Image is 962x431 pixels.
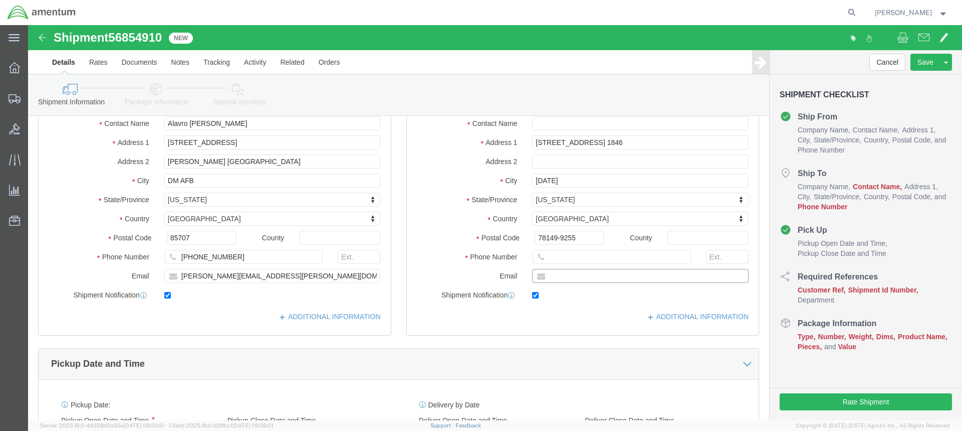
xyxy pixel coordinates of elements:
span: [DATE] 09:39:01 [232,422,273,428]
span: [DATE] 09:50:51 [124,422,164,428]
img: logo [7,5,76,20]
button: [PERSON_NAME] [874,7,948,19]
span: Client: 2025.19.0-129fbcf [169,422,273,428]
span: Copyright © [DATE]-[DATE] Agistix Inc., All Rights Reserved [796,421,950,430]
iframe: FS Legacy Container [28,25,962,420]
span: Server: 2025.19.0-49328d0a35e [40,422,164,428]
span: Alvaro Borbon [875,7,932,18]
a: Feedback [455,422,481,428]
a: Support [430,422,455,428]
